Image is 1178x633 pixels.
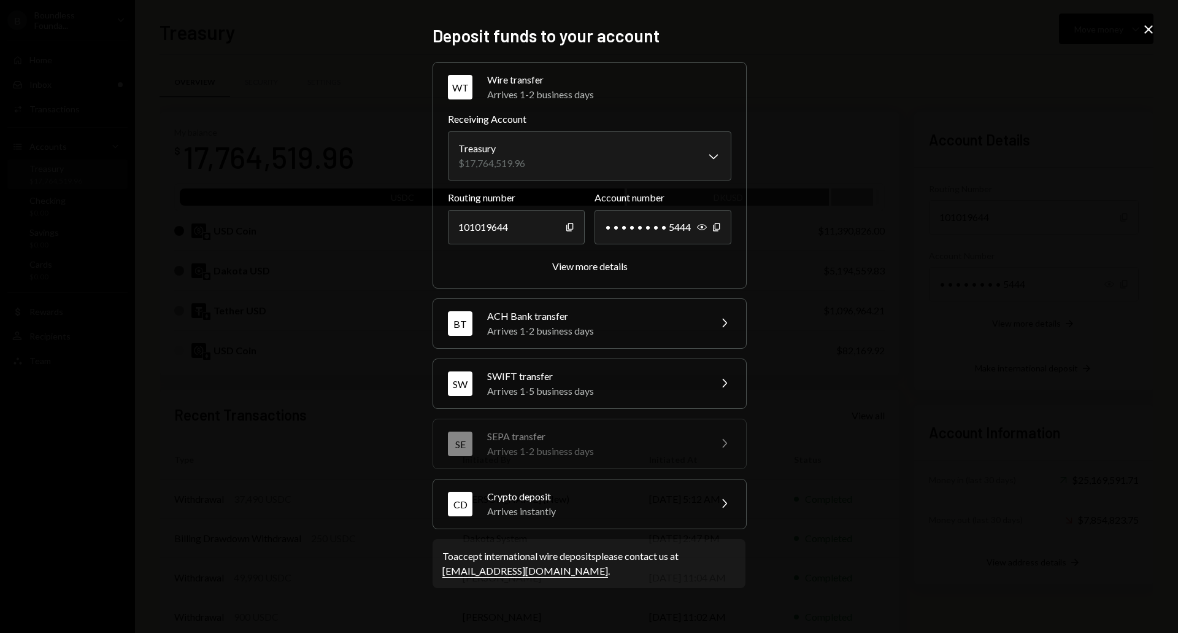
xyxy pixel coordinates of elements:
div: SW [448,371,472,396]
div: BT [448,311,472,336]
div: WTWire transferArrives 1-2 business days [448,112,731,273]
div: Arrives 1-2 business days [487,324,702,338]
div: Arrives 1-5 business days [487,384,702,398]
div: WT [448,75,472,99]
button: Receiving Account [448,131,731,181]
div: Arrives instantly [487,504,702,519]
button: SWSWIFT transferArrives 1-5 business days [433,359,746,408]
button: WTWire transferArrives 1-2 business days [433,63,746,112]
div: CD [448,492,472,516]
button: View more details [552,260,628,273]
div: Wire transfer [487,72,731,87]
label: Account number [595,190,731,205]
div: Arrives 1-2 business days [487,444,702,459]
div: ACH Bank transfer [487,309,702,324]
div: Arrives 1-2 business days [487,87,731,102]
div: SWIFT transfer [487,369,702,384]
button: CDCrypto depositArrives instantly [433,480,746,529]
a: [EMAIL_ADDRESS][DOMAIN_NAME] [442,565,608,578]
label: Receiving Account [448,112,731,126]
label: Routing number [448,190,585,205]
button: SESEPA transferArrives 1-2 business days [433,419,746,468]
div: SEPA transfer [487,429,702,444]
div: SE [448,432,472,456]
div: Crypto deposit [487,489,702,504]
div: View more details [552,260,628,272]
button: BTACH Bank transferArrives 1-2 business days [433,299,746,348]
h2: Deposit funds to your account [433,24,745,48]
div: 101019644 [448,210,585,244]
div: To accept international wire deposits please contact us at . [442,549,736,578]
div: • • • • • • • • 5444 [595,210,731,244]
